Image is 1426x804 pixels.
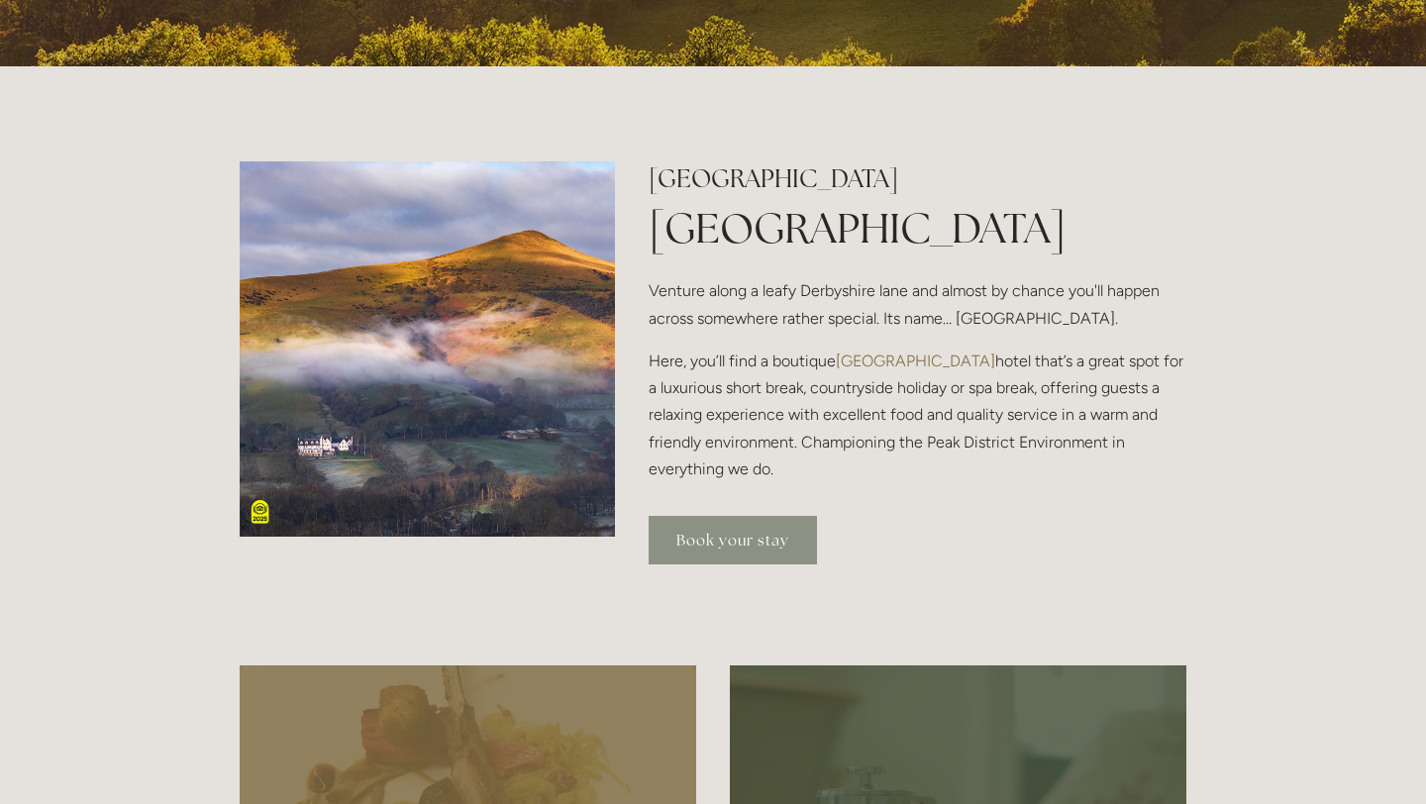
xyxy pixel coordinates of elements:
p: Here, you’ll find a boutique hotel that’s a great spot for a luxurious short break, countryside h... [649,348,1186,482]
a: Book your stay [649,516,817,564]
h2: [GEOGRAPHIC_DATA] [649,161,1186,196]
p: Venture along a leafy Derbyshire lane and almost by chance you'll happen across somewhere rather ... [649,277,1186,331]
h1: [GEOGRAPHIC_DATA] [649,199,1186,257]
a: [GEOGRAPHIC_DATA] [836,352,995,370]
